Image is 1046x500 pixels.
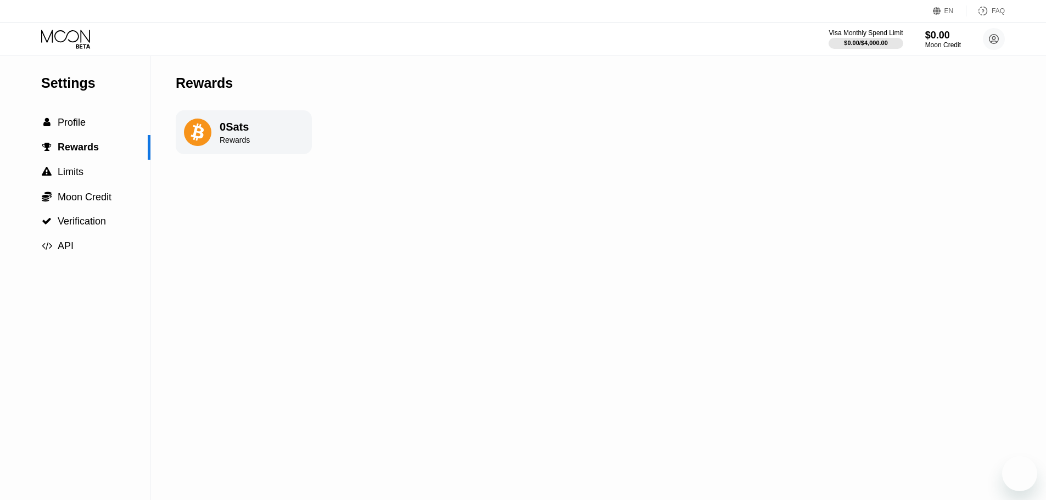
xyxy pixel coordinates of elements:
[925,30,961,41] div: $0.00
[829,29,903,37] div: Visa Monthly Spend Limit
[933,5,966,16] div: EN
[58,192,111,203] span: Moon Credit
[58,142,99,153] span: Rewards
[41,75,150,91] div: Settings
[844,40,888,46] div: $0.00 / $4,000.00
[925,41,961,49] div: Moon Credit
[992,7,1005,15] div: FAQ
[58,166,83,177] span: Limits
[41,191,52,202] div: 
[41,167,52,177] div: 
[176,75,233,91] div: Rewards
[41,216,52,226] div: 
[41,117,52,127] div: 
[58,216,106,227] span: Verification
[42,167,52,177] span: 
[829,29,903,49] div: Visa Monthly Spend Limit$0.00/$4,000.00
[1002,456,1037,491] iframe: Button to launch messaging window
[43,117,51,127] span: 
[925,30,961,49] div: $0.00Moon Credit
[220,136,250,144] div: Rewards
[41,241,52,251] div: 
[58,240,74,251] span: API
[944,7,954,15] div: EN
[58,117,86,128] span: Profile
[220,121,250,133] div: 0 Sats
[42,142,52,152] span: 
[41,142,52,152] div: 
[42,191,52,202] span: 
[966,5,1005,16] div: FAQ
[42,216,52,226] span: 
[42,241,52,251] span: 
